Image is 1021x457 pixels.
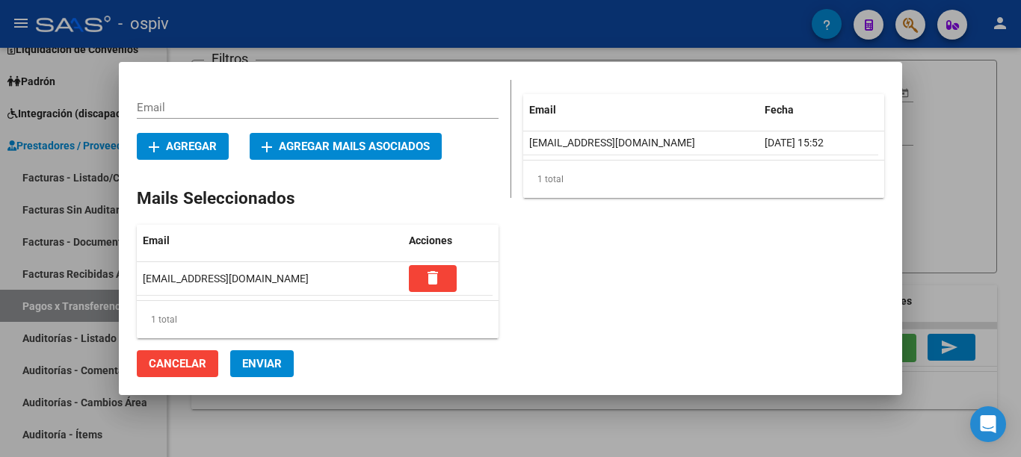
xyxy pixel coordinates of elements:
span: Fecha [765,104,794,116]
datatable-header-cell: Email [137,225,403,257]
button: Cancelar [137,350,218,377]
button: Enviar [230,350,294,377]
mat-icon: add [145,138,163,156]
span: Acciones [409,234,452,246]
span: Email [529,104,556,116]
span: Email [143,234,170,246]
mat-icon: add [258,138,276,156]
h2: Mails Seleccionados [137,186,499,211]
mat-icon: delete [424,269,442,287]
span: Agregar mails asociados [262,140,430,153]
button: Agregar [137,133,229,160]
span: [EMAIL_ADDRESS][DOMAIN_NAME] [529,137,695,149]
span: Agregar [149,140,217,153]
button: Agregar mails asociados [250,133,442,160]
datatable-header-cell: Email [523,94,759,126]
span: Enviar [242,357,282,370]
div: Open Intercom Messenger [970,406,1006,442]
div: 1 total [523,161,884,198]
datatable-header-cell: Fecha [759,94,878,126]
span: [DATE] 15:52 [765,137,824,149]
div: 1 total [137,301,499,338]
datatable-header-cell: Acciones [403,225,493,257]
span: Cancelar [149,357,206,370]
span: administracion@escuelasoles.com.ar [143,273,309,285]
